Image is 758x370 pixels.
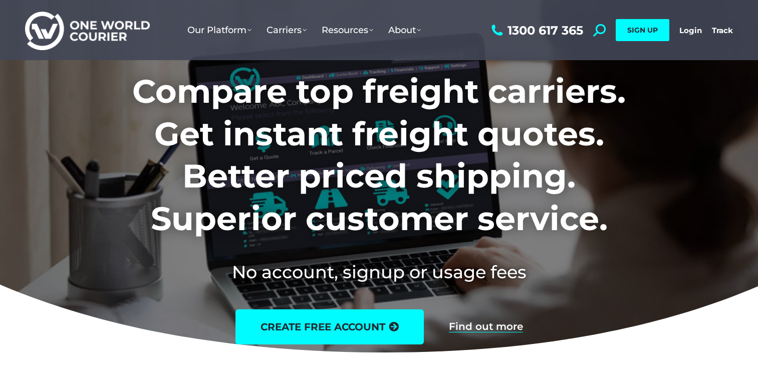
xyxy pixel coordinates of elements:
[66,70,692,240] h1: Compare top freight carriers. Get instant freight quotes. Better priced shipping. Superior custom...
[489,24,583,37] a: 1300 617 365
[449,321,523,332] a: Find out more
[187,25,251,36] span: Our Platform
[712,26,733,35] a: Track
[66,260,692,284] h2: No account, signup or usage fees
[679,26,702,35] a: Login
[267,25,307,36] span: Carriers
[259,15,314,46] a: Carriers
[627,26,658,35] span: SIGN UP
[388,25,421,36] span: About
[235,309,424,344] a: create free account
[25,10,150,51] img: One World Courier
[381,15,428,46] a: About
[616,19,669,41] a: SIGN UP
[180,15,259,46] a: Our Platform
[314,15,381,46] a: Resources
[322,25,373,36] span: Resources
